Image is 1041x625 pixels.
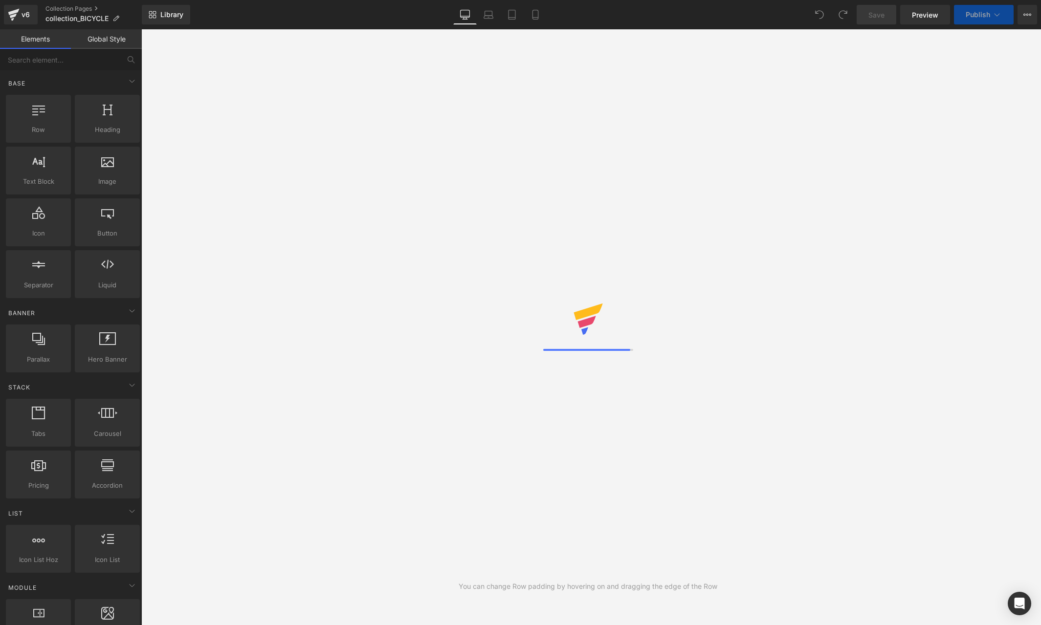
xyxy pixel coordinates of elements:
[9,429,68,439] span: Tabs
[500,5,524,24] a: Tablet
[20,8,32,21] div: v6
[142,5,190,24] a: New Library
[9,480,68,491] span: Pricing
[78,480,137,491] span: Accordion
[71,29,142,49] a: Global Style
[7,308,36,318] span: Banner
[477,5,500,24] a: Laptop
[7,583,38,592] span: Module
[78,354,137,365] span: Hero Banner
[45,5,142,13] a: Collection Pages
[7,79,26,88] span: Base
[912,10,938,20] span: Preview
[9,280,68,290] span: Separator
[9,555,68,565] span: Icon List Hoz
[1008,592,1031,615] div: Open Intercom Messenger
[7,383,31,392] span: Stack
[78,125,137,135] span: Heading
[7,509,24,518] span: List
[45,15,109,22] span: collection_BICYCLE
[524,5,547,24] a: Mobile
[78,280,137,290] span: Liquid
[78,228,137,238] span: Button
[453,5,477,24] a: Desktop
[833,5,853,24] button: Redo
[78,555,137,565] span: Icon List
[160,10,183,19] span: Library
[810,5,829,24] button: Undo
[1018,5,1037,24] button: More
[459,581,717,592] div: You can change Row padding by hovering on and dragging the edge of the Row
[9,354,68,365] span: Parallax
[78,176,137,187] span: Image
[954,5,1014,24] button: Publish
[78,429,137,439] span: Carousel
[9,176,68,187] span: Text Block
[900,5,950,24] a: Preview
[868,10,885,20] span: Save
[9,125,68,135] span: Row
[966,11,990,19] span: Publish
[4,5,38,24] a: v6
[9,228,68,238] span: Icon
